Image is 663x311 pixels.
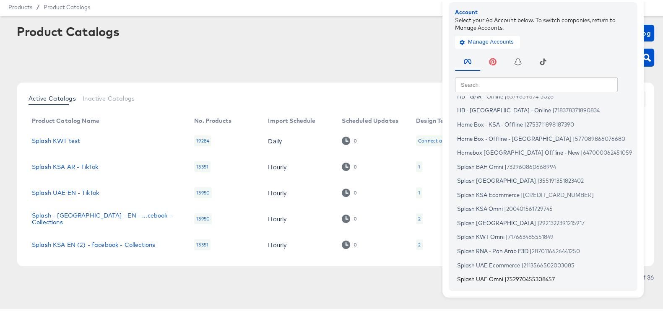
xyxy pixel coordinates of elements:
[539,176,584,182] span: 355191351823402
[418,162,420,168] div: 1
[44,2,90,9] a: Product Catalogs
[32,188,99,194] a: Splash UAE EN - TikTok
[418,214,421,220] div: 2
[342,161,356,169] div: 0
[416,238,423,249] div: 2
[418,240,421,246] div: 2
[457,204,503,210] span: Splash KSA Omni
[504,274,507,281] span: |
[521,189,523,196] span: |
[506,232,508,238] span: |
[504,161,507,168] span: |
[268,116,315,122] div: Import Schedule
[539,218,585,224] span: 2921322391215917
[457,232,504,238] span: Splash KWT Omni
[461,36,514,45] span: Manage Accounts
[523,260,575,267] span: 2113566502003085
[261,178,335,204] td: Hourly
[521,260,523,267] span: |
[526,119,574,126] span: 2753711898187390
[504,204,506,210] span: |
[342,239,356,247] div: 0
[17,23,119,36] div: Product Catalogs
[194,238,211,249] div: 13351
[507,91,554,98] span: 637985967413028
[455,7,631,15] div: Account
[537,176,539,182] span: |
[457,161,503,168] span: Splash BAH Omni
[354,136,357,142] div: 0
[342,213,356,221] div: 0
[342,135,356,143] div: 0
[261,126,335,152] td: Daily
[457,148,580,154] span: Homebox [GEOGRAPHIC_DATA] Offline - New
[261,204,335,230] td: Hourly
[32,136,80,143] a: Splash KWT test
[504,91,507,98] span: |
[8,2,32,9] span: Products
[455,14,631,30] div: Select your Ad Account below. To switch companies, return to Manage Accounts.
[416,212,423,223] div: 2
[508,232,554,238] span: 717663485551849
[194,186,212,197] div: 13950
[524,119,526,126] span: |
[342,116,398,122] div: Scheduled Updates
[457,91,503,98] span: HB - QAR - Online
[354,240,357,246] div: 0
[418,188,420,194] div: 1
[457,218,536,224] span: Splash [GEOGRAPHIC_DATA]
[418,136,459,143] div: Connect a Design
[532,246,580,253] span: 2870116626441250
[194,212,212,223] div: 13950
[32,210,177,224] a: Splash - [GEOGRAPHIC_DATA] - EN - ...cebook - Collections
[457,189,520,196] span: Splash KSA Ecommerce
[261,152,335,178] td: Hourly
[32,162,98,168] a: Splash KSA AR - TikTok
[457,176,536,182] span: Splash [GEOGRAPHIC_DATA]
[457,133,572,140] span: Home Box - Offline - [GEOGRAPHIC_DATA]
[83,93,135,100] span: Inactive Catalogs
[416,116,468,122] div: Design Templates
[552,105,554,112] span: |
[342,187,356,195] div: 0
[554,105,600,112] span: 718378371890834
[194,116,231,122] div: No. Products
[354,188,357,194] div: 0
[583,148,632,154] span: 647000062451059
[457,119,523,126] span: Home Box - KSA - Offline
[354,162,357,168] div: 0
[32,116,99,122] div: Product Catalog Name
[507,274,555,281] span: 752970455308457
[523,189,594,196] span: [CREDIT_CARD_NUMBER]
[573,133,575,140] span: |
[32,2,44,9] span: /
[457,246,528,253] span: Splash RNA - Pan Arab F3D
[537,218,539,224] span: |
[457,274,503,281] span: Splash UAE Omni
[32,240,155,246] a: Splash KSA EN (2) - facebook - Collections
[261,230,335,256] td: Hourly
[29,93,76,100] span: Active Catalogs
[575,133,625,140] span: 577089866076680
[194,160,211,171] div: 13351
[194,134,211,145] div: 19284
[507,161,556,168] span: 732960860668994
[455,34,520,47] button: Manage Accounts
[530,246,532,253] span: |
[416,186,422,197] div: 1
[416,134,461,145] div: Connect a Design
[416,160,422,171] div: 1
[354,214,357,220] div: 0
[457,260,520,267] span: Splash UAE Ecommerce
[506,204,553,210] span: 200401561729745
[457,105,551,112] span: HB - [GEOGRAPHIC_DATA] - Online
[581,148,583,154] span: |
